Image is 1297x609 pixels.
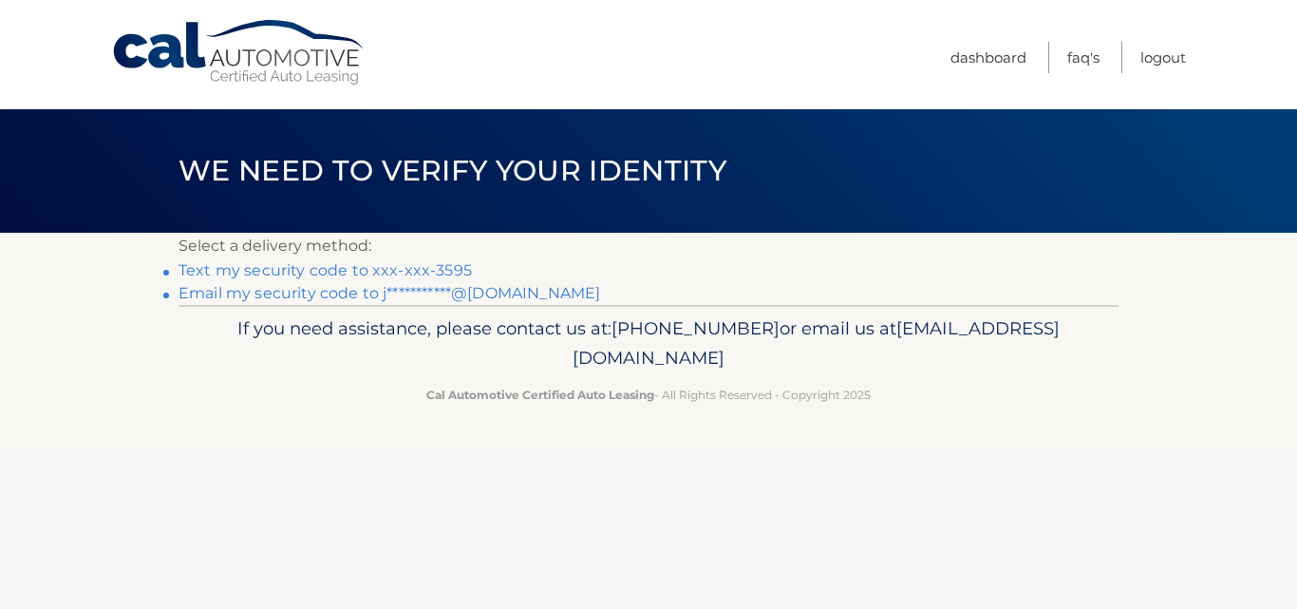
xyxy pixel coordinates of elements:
span: [PHONE_NUMBER] [611,317,780,339]
p: - All Rights Reserved - Copyright 2025 [191,385,1106,405]
a: FAQ's [1067,42,1100,73]
strong: Cal Automotive Certified Auto Leasing [426,388,654,402]
a: Text my security code to xxx-xxx-3595 [179,261,472,279]
a: Logout [1140,42,1186,73]
p: Select a delivery method: [179,233,1118,259]
p: If you need assistance, please contact us at: or email us at [191,314,1106,374]
a: Cal Automotive [111,19,367,86]
a: Dashboard [950,42,1026,73]
span: We need to verify your identity [179,153,726,188]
